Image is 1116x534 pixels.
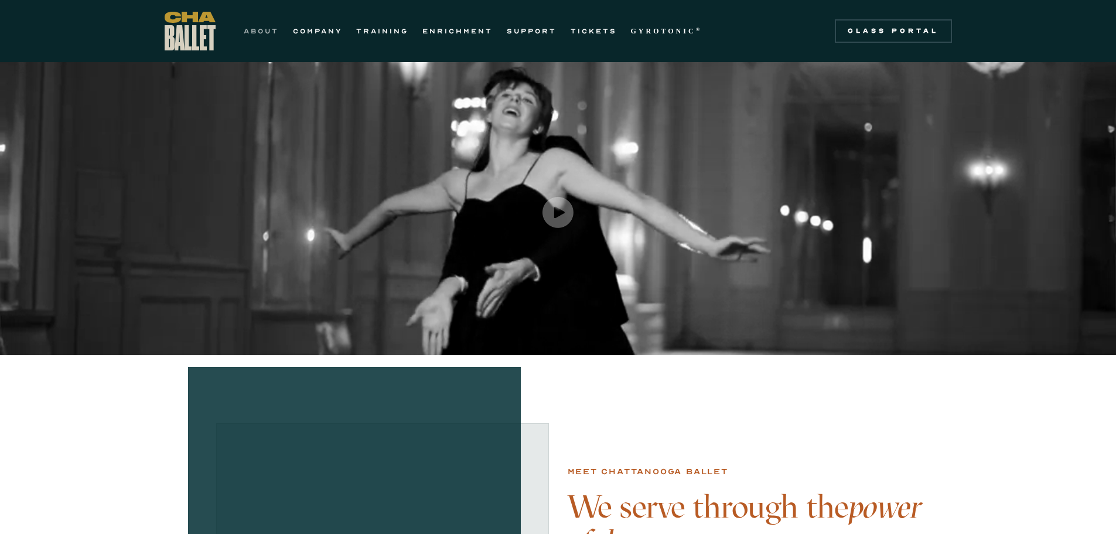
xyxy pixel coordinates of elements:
[571,24,617,38] a: TICKETS
[422,24,493,38] a: ENRICHMENT
[631,27,696,35] strong: GYROTONIC
[696,26,702,32] sup: ®
[568,465,728,479] div: Meet chattanooga ballet
[244,24,279,38] a: ABOUT
[507,24,557,38] a: SUPPORT
[842,26,945,36] div: Class Portal
[165,12,216,50] a: home
[631,24,702,38] a: GYROTONIC®
[835,19,952,43] a: Class Portal
[293,24,342,38] a: COMPANY
[356,24,408,38] a: TRAINING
